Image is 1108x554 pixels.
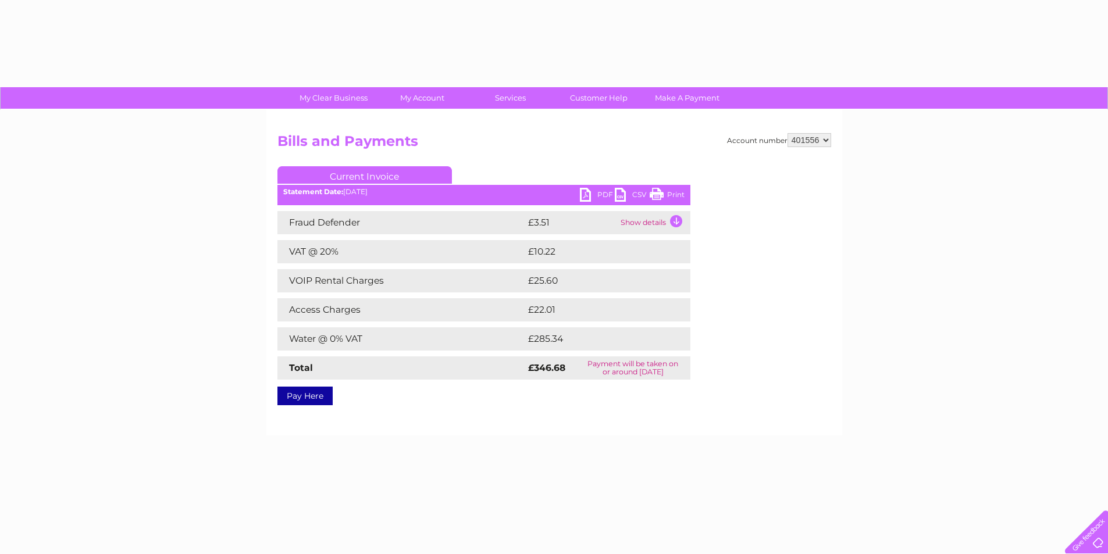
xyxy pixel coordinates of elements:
a: Make A Payment [639,87,735,109]
td: Payment will be taken on or around [DATE] [576,356,690,380]
a: My Account [374,87,470,109]
a: My Clear Business [286,87,382,109]
td: VOIP Rental Charges [277,269,525,292]
td: £22.01 [525,298,666,321]
a: PDF [580,188,615,205]
a: Customer Help [551,87,647,109]
a: Print [650,188,685,205]
td: Water @ 0% VAT [277,327,525,351]
a: CSV [615,188,650,205]
td: £25.60 [525,269,667,292]
div: [DATE] [277,188,690,196]
strong: Total [289,362,313,373]
b: Statement Date: [283,187,343,196]
td: £3.51 [525,211,618,234]
td: Show details [618,211,690,234]
td: Fraud Defender [277,211,525,234]
td: £285.34 [525,327,670,351]
a: Current Invoice [277,166,452,184]
strong: £346.68 [528,362,565,373]
td: Access Charges [277,298,525,321]
a: Pay Here [277,387,333,405]
td: £10.22 [525,240,666,263]
div: Account number [727,133,831,147]
a: Services [462,87,558,109]
h2: Bills and Payments [277,133,831,155]
td: VAT @ 20% [277,240,525,263]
